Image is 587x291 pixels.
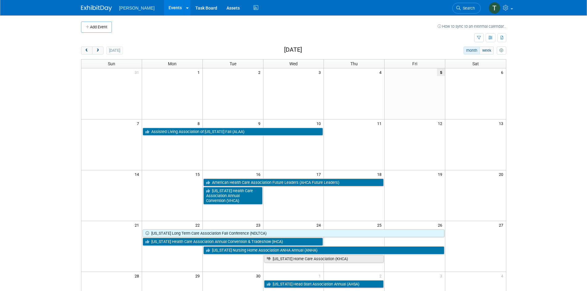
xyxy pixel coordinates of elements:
[489,2,500,14] img: Traci Varon
[472,61,479,66] span: Sat
[195,221,202,229] span: 22
[437,68,445,76] span: 5
[316,119,324,127] span: 10
[377,221,384,229] span: 25
[439,272,445,280] span: 3
[497,46,506,55] button: myCustomButton
[195,170,202,178] span: 15
[316,170,324,178] span: 17
[284,46,302,53] h2: [DATE]
[479,46,494,55] button: week
[461,6,475,10] span: Search
[379,68,384,76] span: 4
[168,61,177,66] span: Mon
[143,128,323,136] a: Assisted Living Association of [US_STATE] Fall (ALAA)
[452,3,481,14] a: Search
[316,221,324,229] span: 24
[500,68,506,76] span: 6
[134,170,142,178] span: 14
[81,5,112,11] img: ExhibitDay
[134,272,142,280] span: 28
[264,280,384,288] a: [US_STATE] Head Start Association Annual (AHSA)
[255,221,263,229] span: 23
[108,61,115,66] span: Sun
[106,46,123,55] button: [DATE]
[255,170,263,178] span: 16
[437,119,445,127] span: 12
[258,68,263,76] span: 2
[203,179,384,187] a: American Health Care Association Future Leaders (AHCA Future Leaders)
[197,119,202,127] span: 8
[143,238,323,246] a: [US_STATE] Health Care Association Annual Convention & Tradeshow (IHCA)
[230,61,236,66] span: Tue
[498,221,506,229] span: 27
[197,68,202,76] span: 1
[289,61,298,66] span: Wed
[377,170,384,178] span: 18
[499,49,503,53] i: Personalize Calendar
[379,272,384,280] span: 2
[318,272,324,280] span: 1
[438,24,506,29] a: How to sync to an external calendar...
[134,221,142,229] span: 21
[203,246,444,254] a: [US_STATE] Nursing Home Association ANHA Annual (ANHA)
[136,119,142,127] span: 7
[500,272,506,280] span: 4
[350,61,358,66] span: Thu
[92,46,104,55] button: next
[81,22,112,33] button: Add Event
[377,119,384,127] span: 11
[498,119,506,127] span: 13
[437,221,445,229] span: 26
[203,187,263,204] a: [US_STATE] Health Care Association Annual Convention (VHCA)
[119,6,155,10] span: [PERSON_NAME]
[143,229,444,237] a: [US_STATE] Long Term Care Association Fall Conference (NDLTCA)
[195,272,202,280] span: 29
[412,61,417,66] span: Fri
[258,119,263,127] span: 9
[498,170,506,178] span: 20
[318,68,324,76] span: 3
[264,255,384,263] a: [US_STATE] Home Care Association (KHCA)
[255,272,263,280] span: 30
[134,68,142,76] span: 31
[81,46,92,55] button: prev
[437,170,445,178] span: 19
[463,46,480,55] button: month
